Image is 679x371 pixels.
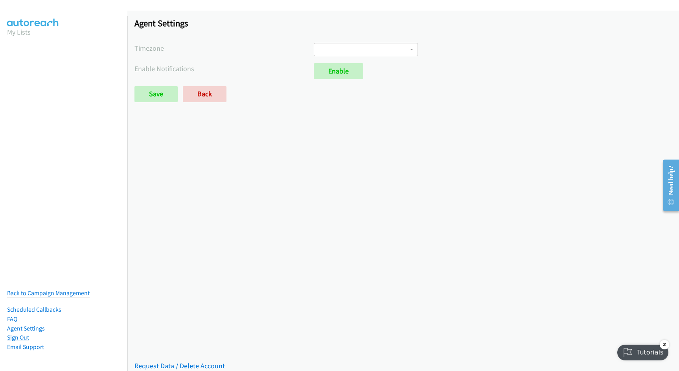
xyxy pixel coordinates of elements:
[7,315,17,323] a: FAQ
[613,337,673,365] iframe: Checklist
[7,306,61,313] a: Scheduled Callbacks
[134,86,178,102] input: Save
[134,18,672,29] h1: Agent Settings
[656,154,679,217] iframe: Resource Center
[7,325,45,332] a: Agent Settings
[7,28,31,37] a: My Lists
[314,63,363,79] a: Enable
[7,289,90,297] a: Back to Campaign Management
[7,343,44,351] a: Email Support
[134,361,225,370] a: Request Data / Delete Account
[134,43,314,53] label: Timezone
[7,334,29,341] a: Sign Out
[134,63,314,74] label: Enable Notifications
[183,86,226,102] a: Back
